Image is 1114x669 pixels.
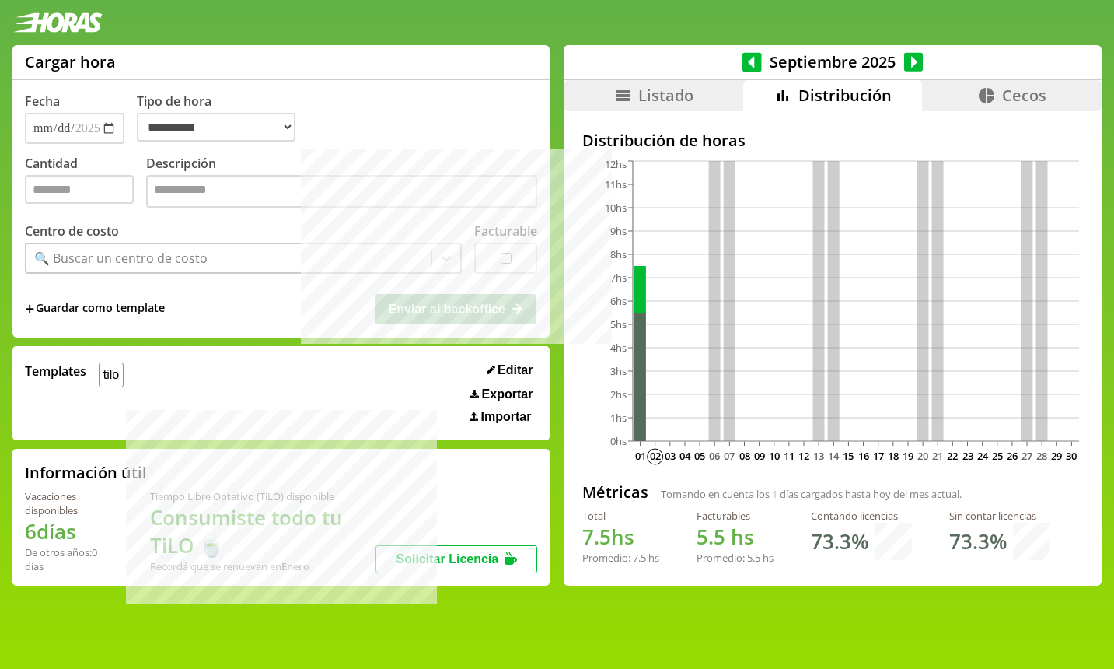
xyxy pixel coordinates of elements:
[605,201,627,215] tspan: 10hs
[992,449,1003,463] text: 25
[146,155,537,212] label: Descripción
[150,489,375,503] div: Tiempo Libre Optativo (TiLO) disponible
[610,387,627,401] tspan: 2hs
[903,449,913,463] text: 19
[582,523,659,551] h1: hs
[137,93,308,144] label: Tipo de hora
[481,410,532,424] span: Importar
[25,93,60,110] label: Fecha
[146,175,537,208] textarea: Descripción
[605,157,627,171] tspan: 12hs
[396,552,499,566] span: Solicitar Licencia
[150,559,375,573] div: Recordá que se renuevan en
[949,509,1050,523] div: Sin contar licencias
[949,527,1007,555] h1: 73.3 %
[843,449,854,463] text: 15
[798,85,892,106] span: Distribución
[25,545,113,573] div: De otros años: 0 días
[25,300,165,317] span: +Guardar como template
[694,449,705,463] text: 05
[610,224,627,238] tspan: 9hs
[582,130,1083,151] h2: Distribución de horas
[610,341,627,355] tspan: 4hs
[947,449,958,463] text: 22
[873,449,884,463] text: 17
[813,449,824,463] text: 13
[1002,85,1046,106] span: Cecos
[25,51,116,72] h1: Cargar hora
[474,222,537,240] label: Facturable
[709,449,720,463] text: 06
[498,363,533,377] span: Editar
[25,489,113,517] div: Vacaciones disponibles
[582,509,659,523] div: Total
[679,449,691,463] text: 04
[977,449,989,463] text: 24
[633,551,646,565] span: 7.5
[582,523,611,551] span: 7.5
[772,487,777,501] span: 1
[1066,449,1077,463] text: 30
[605,177,627,191] tspan: 11hs
[762,51,904,72] span: Septiembre 2025
[724,449,735,463] text: 07
[99,363,124,387] button: tilo
[962,449,973,463] text: 23
[482,363,538,378] button: Editar
[811,509,912,523] div: Contando licencias
[12,12,103,33] img: logotipo
[582,482,648,503] h2: Métricas
[784,449,794,463] text: 11
[610,247,627,261] tspan: 8hs
[610,271,627,285] tspan: 7hs
[610,317,627,331] tspan: 5hs
[769,449,780,463] text: 10
[137,113,295,142] select: Tipo de hora
[754,449,765,463] text: 09
[661,487,962,501] span: Tomando en cuenta los días cargados hasta hoy del mes actual.
[697,523,725,551] span: 5.5
[466,387,537,402] button: Exportar
[1007,449,1018,463] text: 26
[888,449,899,463] text: 18
[828,449,840,463] text: 14
[697,523,774,551] h1: hs
[25,155,146,212] label: Cantidad
[811,527,868,555] h1: 73.3 %
[798,449,809,463] text: 12
[25,517,113,545] h1: 6 días
[635,449,646,463] text: 01
[375,545,537,573] button: Solicitar Licencia
[932,449,943,463] text: 21
[697,509,774,523] div: Facturables
[747,551,760,565] span: 5.5
[1021,449,1032,463] text: 27
[665,449,676,463] text: 03
[610,294,627,308] tspan: 6hs
[25,222,119,240] label: Centro de costo
[610,434,627,448] tspan: 0hs
[281,559,309,573] b: Enero
[482,387,533,401] span: Exportar
[610,411,627,425] tspan: 1hs
[25,175,134,204] input: Cantidad
[858,449,869,463] text: 16
[34,250,208,267] div: 🔍 Buscar un centro de costo
[1051,449,1062,463] text: 29
[582,551,659,565] div: Promedio: hs
[25,363,86,380] span: Templates
[697,551,774,565] div: Promedio: hs
[650,449,661,463] text: 02
[25,300,34,317] span: +
[1036,449,1047,463] text: 28
[739,449,750,463] text: 08
[917,449,928,463] text: 20
[25,462,147,483] h2: Información útil
[150,503,375,559] h1: Consumiste todo tu TiLO 🍵
[638,85,693,106] span: Listado
[610,364,627,378] tspan: 3hs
